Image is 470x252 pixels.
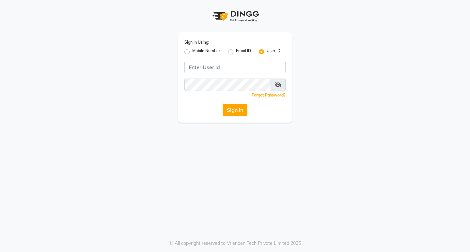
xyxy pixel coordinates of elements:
label: Sign In Using: [184,39,209,45]
label: Mobile Number [192,48,220,56]
label: User ID [267,48,280,56]
input: Username [184,79,271,91]
button: Sign In [223,104,247,116]
img: logo1.svg [209,7,261,26]
input: Username [184,61,286,73]
label: Email ID [236,48,251,56]
a: Forgot Password? [252,93,286,97]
